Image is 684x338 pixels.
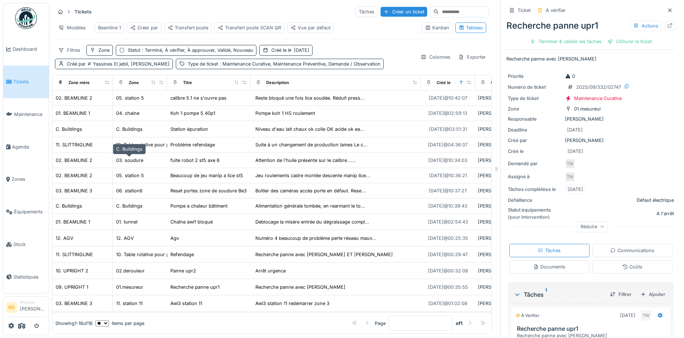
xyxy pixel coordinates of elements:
[508,148,562,155] div: Créé le
[6,302,17,313] li: RG
[508,116,674,122] div: [PERSON_NAME]
[508,206,562,220] div: Statut équipements (pour intervention)
[170,235,179,242] div: Agv
[116,157,143,164] div: 03. soudure
[428,141,468,148] div: [DATE] @ 04:36:07
[56,300,92,307] div: 03. BEAMLINE 3
[637,197,674,204] div: Défaut électrique
[517,325,668,332] h3: Recherche panne upr1
[565,73,575,80] div: 0
[14,111,46,118] span: Maintenance
[56,95,92,101] div: 02. BEAMLINE 2
[255,267,286,274] div: Arrêt urgence
[86,61,170,67] span: Yassines El jebli, [PERSON_NAME]
[55,45,84,55] div: Filtres
[3,130,49,163] a: Agenda
[478,218,526,225] div: [PERSON_NAME]
[113,144,146,154] div: C. Buildings
[428,203,467,209] div: [DATE] @ 10:39:43
[508,137,674,144] div: [PERSON_NAME]
[429,187,467,194] div: [DATE] @ 10:37:27
[491,80,507,86] div: Créé par
[478,251,526,258] div: [PERSON_NAME]
[13,241,46,248] span: Stock
[478,300,526,307] div: [PERSON_NAME]
[218,61,381,67] span: : Maintenance Curative, Maintenance Préventive, Demande / Observation
[515,313,539,319] div: À vérifier
[478,203,526,209] div: [PERSON_NAME]
[170,300,202,307] div: Awl3 station 11
[3,163,49,196] a: Zones
[116,203,143,209] div: C. Buildings
[375,320,386,327] div: Page
[3,228,49,261] a: Stock
[188,60,381,67] div: Type de ticket
[459,24,483,31] div: Tableau
[130,24,158,31] div: Créer par
[478,157,526,164] div: [PERSON_NAME]
[428,110,467,117] div: [DATE] @ 02:59:13
[116,187,143,194] div: 06. station6
[56,251,93,258] div: 11. SLITTINGLINE
[170,95,226,101] div: calibre 5.1 ne s'ouvre pas
[116,141,215,148] div: 10. Table rotative pour preparation des lames
[381,7,427,17] div: Créer un ticket
[506,19,675,32] div: Recherche panne upr1
[67,60,170,67] div: Créé par
[255,251,393,258] div: Recherche panne avec [PERSON_NAME] ET [PERSON_NAME]
[567,126,583,133] div: [DATE]
[506,55,675,62] p: Recherche panne avec [PERSON_NAME]
[55,22,89,33] div: Modèles
[56,218,90,225] div: 01. BEAMLINE 1
[568,186,583,193] div: [DATE]
[478,95,526,101] div: [PERSON_NAME]
[68,80,90,86] div: Zone mère
[56,110,90,117] div: 01. BEAMLINE 1
[55,320,93,327] div: Showing 1 - 16 of 16
[266,80,289,86] div: Description
[255,218,369,225] div: Deblocage la misère entrée du dégraissage compl...
[15,7,37,29] img: Badge_color-CXgf-gQk.svg
[508,160,562,167] div: Demandé par
[116,126,143,133] div: C. Buildings
[545,290,547,299] sup: 1
[255,126,364,133] div: Niveau d'eau lait chaux ok colle OK acide ok ea...
[565,159,575,169] div: TW
[14,208,46,215] span: Équipements
[508,105,562,112] div: Zone
[170,157,220,164] div: fuite robot 2 st5 axe 6
[630,21,662,31] div: Actions
[12,176,46,183] span: Zones
[478,110,526,117] div: [PERSON_NAME]
[167,24,208,31] div: Transfert poste
[518,7,531,14] div: Ticket
[255,157,356,164] div: Attention de l'huile présente sur le calibre......
[455,52,489,62] div: Exporter
[533,263,565,270] div: Documents
[417,52,454,62] div: Colonnes
[170,172,243,179] div: Beaucoup de jeu manip a lice st5
[255,172,370,179] div: Jeu roulements cadre montée descente manip lice...
[3,196,49,228] a: Équipements
[56,235,73,242] div: 12. AGV
[428,157,467,164] div: [DATE] @ 10:34:03
[116,172,144,179] div: 05. station 5
[170,284,220,291] div: Recherche panne upr1
[574,105,601,112] div: 01.mesureur
[478,267,526,274] div: [PERSON_NAME]
[271,47,309,54] div: Créé le
[95,320,144,327] div: items per page
[574,95,622,102] div: Maintenance Curative
[20,300,46,305] div: Manager
[428,284,468,291] div: [DATE] @ 00:35:55
[56,172,92,179] div: 02. BEAMLINE 2
[170,218,213,225] div: Chaîne awl1 bloqué
[620,312,636,319] div: [DATE]
[72,8,94,15] strong: Tickets
[255,235,376,242] div: Numéro 4 beaucoup de problème perte réseau mauv...
[508,126,562,133] div: Deadline
[514,290,604,299] div: Tâches
[56,187,92,194] div: 03. BEAMLINE 3
[428,218,468,225] div: [DATE] @ 02:54:43
[478,126,526,133] div: [PERSON_NAME]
